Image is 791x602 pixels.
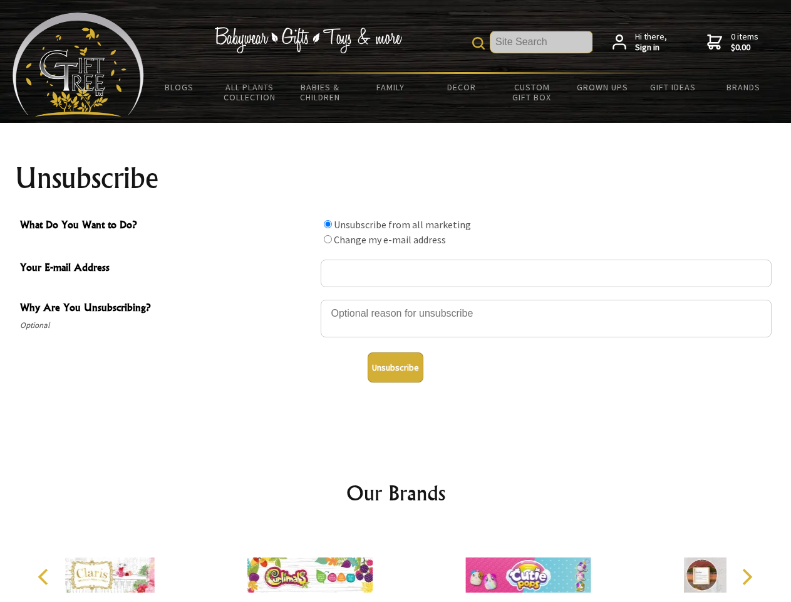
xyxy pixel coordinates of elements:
[321,260,772,287] input: Your E-mail Address
[368,352,423,383] button: Unsubscribe
[613,31,667,53] a: Hi there,Sign in
[635,42,667,53] strong: Sign in
[13,13,144,117] img: Babyware - Gifts - Toys and more...
[708,74,779,100] a: Brands
[707,31,758,53] a: 0 items$0.00
[20,217,314,235] span: What Do You Want to Do?
[426,74,497,100] a: Decor
[324,220,332,228] input: What Do You Want to Do?
[215,74,286,110] a: All Plants Collection
[733,563,760,591] button: Next
[334,233,446,246] label: Change my e-mail address
[334,218,471,231] label: Unsubscribe from all marketing
[638,74,708,100] a: Gift Ideas
[20,260,314,278] span: Your E-mail Address
[25,478,767,508] h2: Our Brands
[15,163,777,193] h1: Unsubscribe
[731,42,758,53] strong: $0.00
[321,300,772,337] textarea: Why Are You Unsubscribing?
[20,300,314,318] span: Why Are You Unsubscribing?
[31,563,59,591] button: Previous
[214,27,402,53] img: Babywear - Gifts - Toys & more
[497,74,567,110] a: Custom Gift Box
[356,74,427,100] a: Family
[490,31,592,53] input: Site Search
[567,74,638,100] a: Grown Ups
[472,37,485,50] img: product search
[635,31,667,53] span: Hi there,
[144,74,215,100] a: BLOGS
[20,318,314,333] span: Optional
[324,235,332,243] input: What Do You Want to Do?
[285,74,356,110] a: Babies & Children
[731,31,758,53] span: 0 items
